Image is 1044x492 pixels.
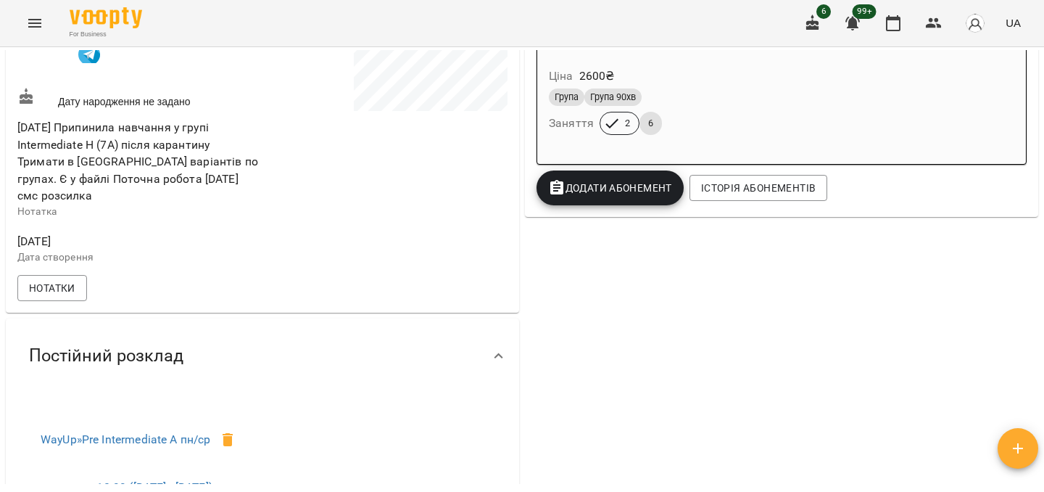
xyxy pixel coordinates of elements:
span: Видалити клієнта з групи Pre Intermediate A для курсу Pre Intermediate A пн/ср? [210,422,245,457]
span: 6 [816,4,831,19]
div: Дату народження не задано [14,85,262,112]
span: For Business [70,30,142,39]
span: [DATE] Припинила навчання у групі Intermediate H (7А) після карантину Тримати в [GEOGRAPHIC_DATA]... [17,120,258,202]
p: 2600 ₴ [579,67,615,85]
button: Нотатки [17,275,87,301]
span: Постійний розклад [29,345,183,367]
div: Постійний розклад [6,319,519,393]
span: 2 [616,117,639,130]
p: Дата створення [17,250,260,265]
img: avatar_s.png [965,13,985,33]
h6: Заняття [549,113,594,134]
span: 99+ [853,4,877,19]
img: Voopty Logo [70,7,142,28]
button: Клієнт підписаний на VooptyBot [70,33,109,72]
span: Група [549,91,584,104]
span: Додати Абонемент [548,179,672,197]
button: Історія абонементів [689,175,827,201]
h6: Ціна [549,66,573,86]
span: Група 90хв [584,91,642,104]
button: ГрупаЦіна2600₴ГрупаГрупа 90хвЗаняття26 [537,14,863,152]
img: Telegram [78,44,100,65]
span: Історія абонементів [701,179,816,197]
span: [DATE] [17,233,260,250]
span: Нотатки [29,279,75,297]
button: UA [1000,9,1027,36]
button: Menu [17,6,52,41]
p: Нотатка [17,205,260,219]
a: WayUp»Pre Intermediate A пн/ср [41,432,210,446]
span: UA [1006,15,1021,30]
span: 6 [639,117,662,130]
button: Додати Абонемент [536,171,684,205]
